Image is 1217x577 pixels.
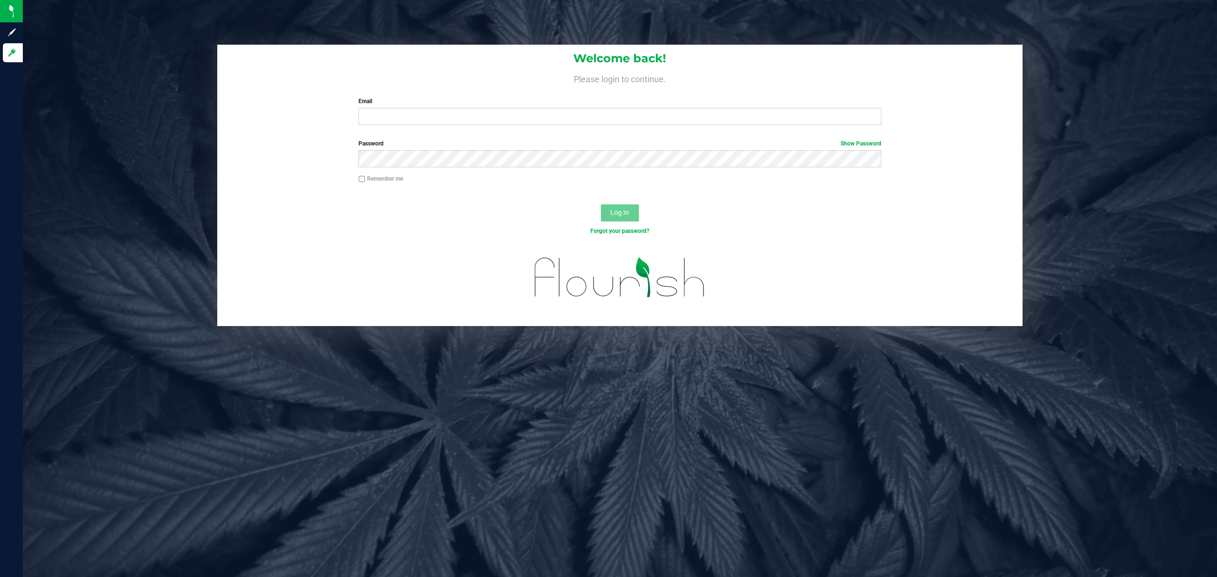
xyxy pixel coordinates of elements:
h1: Welcome back! [217,52,1023,65]
input: Remember me [358,176,365,183]
span: Log In [610,209,629,216]
span: Password [358,140,384,147]
a: Show Password [840,140,881,147]
label: Email [358,97,881,106]
a: Forgot your password? [590,228,649,234]
label: Remember me [358,174,403,183]
img: flourish_logo.svg [519,245,721,310]
h4: Please login to continue. [217,72,1023,84]
button: Log In [601,204,639,221]
inline-svg: Log in [7,48,17,58]
inline-svg: Sign up [7,28,17,37]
